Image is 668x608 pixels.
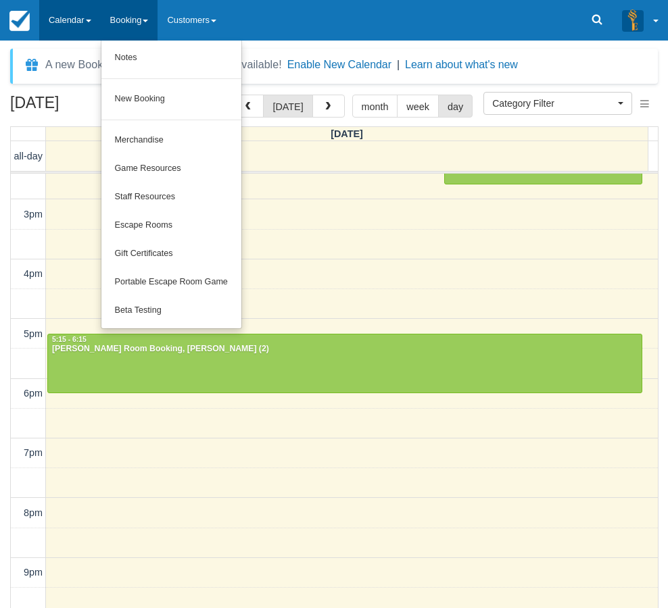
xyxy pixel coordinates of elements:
[45,57,282,73] div: A new Booking Calendar experience is available!
[101,126,241,155] a: Merchandise
[331,128,363,139] span: [DATE]
[24,268,43,279] span: 4pm
[24,209,43,220] span: 3pm
[101,44,241,72] a: Notes
[397,95,439,118] button: week
[263,95,312,118] button: [DATE]
[101,211,241,240] a: Escape Rooms
[397,59,400,70] span: |
[24,447,43,458] span: 7pm
[24,567,43,578] span: 9pm
[51,344,638,355] div: [PERSON_NAME] Room Booking, [PERSON_NAME] (2)
[101,41,242,329] ul: Booking
[492,97,615,110] span: Category Filter
[24,507,43,518] span: 8pm
[287,58,391,72] button: Enable New Calendar
[47,334,642,393] a: 5:15 - 6:15[PERSON_NAME] Room Booking, [PERSON_NAME] (2)
[10,95,181,120] h2: [DATE]
[52,336,87,343] span: 5:15 - 6:15
[14,151,43,161] span: all-day
[101,183,241,211] a: Staff Resources
[438,95,473,118] button: day
[483,92,632,115] button: Category Filter
[9,11,30,31] img: checkfront-main-nav-mini-logo.png
[101,297,241,325] a: Beta Testing
[622,9,644,31] img: A3
[352,95,398,118] button: month
[101,240,241,268] a: Gift Certificates
[101,155,241,183] a: Game Resources
[101,85,241,113] a: New Booking
[101,268,241,297] a: Portable Escape Room Game
[405,59,518,70] a: Learn about what's new
[24,328,43,339] span: 5pm
[24,388,43,399] span: 6pm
